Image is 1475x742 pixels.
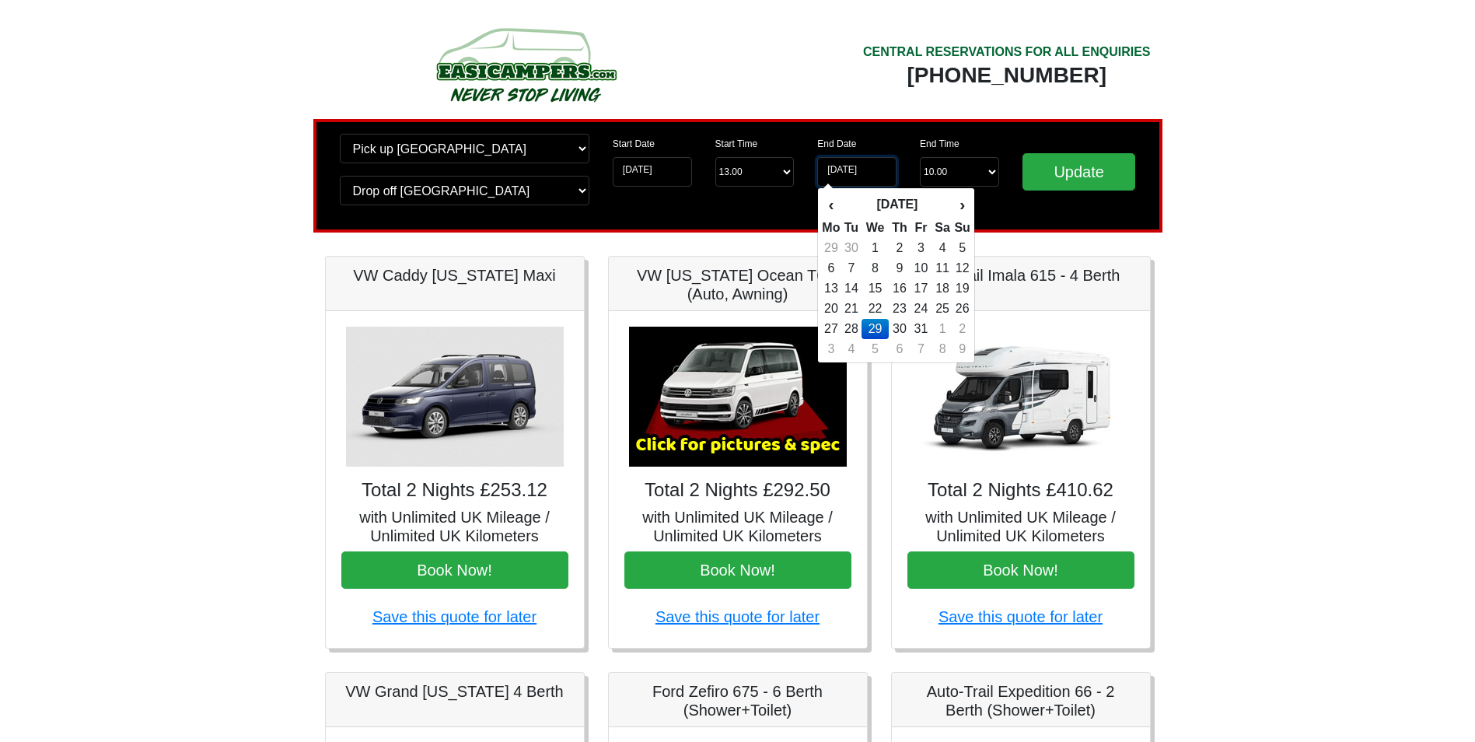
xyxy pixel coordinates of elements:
td: 6 [821,258,841,278]
td: 10 [911,258,931,278]
label: Start Date [613,137,655,151]
td: 14 [841,278,862,299]
td: 20 [821,299,841,319]
td: 8 [931,339,954,359]
a: Save this quote for later [655,608,820,625]
button: Book Now! [341,551,568,589]
td: 26 [953,299,970,319]
h4: Total 2 Nights £253.12 [341,479,568,502]
td: 9 [953,339,970,359]
label: End Time [920,137,959,151]
td: 5 [953,238,970,258]
td: 24 [911,299,931,319]
td: 2 [889,238,911,258]
h5: with Unlimited UK Mileage / Unlimited UK Kilometers [341,508,568,545]
td: 31 [911,319,931,339]
td: 18 [931,278,954,299]
td: 16 [889,278,911,299]
label: End Date [817,137,856,151]
th: › [953,191,970,218]
td: 3 [911,238,931,258]
h4: Total 2 Nights £292.50 [624,479,851,502]
td: 2 [953,319,970,339]
th: Tu [841,218,862,238]
h5: VW Grand [US_STATE] 4 Berth [341,682,568,701]
img: Auto-trail Imala 615 - 4 Berth [912,327,1130,467]
td: 28 [841,319,862,339]
td: 1 [931,319,954,339]
td: 25 [931,299,954,319]
div: [PHONE_NUMBER] [863,61,1151,89]
td: 23 [889,299,911,319]
h5: Auto-trail Imala 615 - 4 Berth [907,266,1134,285]
img: VW Caddy California Maxi [346,327,564,467]
input: Return Date [817,157,897,187]
button: Book Now! [907,551,1134,589]
h5: with Unlimited UK Mileage / Unlimited UK Kilometers [907,508,1134,545]
td: 6 [889,339,911,359]
td: 1 [862,238,888,258]
td: 4 [841,339,862,359]
td: 30 [889,319,911,339]
a: Save this quote for later [938,608,1103,625]
input: Start Date [613,157,692,187]
td: 7 [841,258,862,278]
td: 21 [841,299,862,319]
th: Su [953,218,970,238]
td: 11 [931,258,954,278]
h5: VW [US_STATE] Ocean T6.1 (Auto, Awning) [624,266,851,303]
h5: with Unlimited UK Mileage / Unlimited UK Kilometers [624,508,851,545]
label: Start Time [715,137,758,151]
th: ‹ [821,191,841,218]
td: 19 [953,278,970,299]
td: 5 [862,339,888,359]
td: 8 [862,258,888,278]
th: Fr [911,218,931,238]
button: Book Now! [624,551,851,589]
input: Update [1022,153,1136,191]
img: VW California Ocean T6.1 (Auto, Awning) [629,327,847,467]
th: Th [889,218,911,238]
td: 29 [821,238,841,258]
h5: Ford Zefiro 675 - 6 Berth (Shower+Toilet) [624,682,851,719]
td: 15 [862,278,888,299]
h5: VW Caddy [US_STATE] Maxi [341,266,568,285]
th: Mo [821,218,841,238]
td: 13 [821,278,841,299]
td: 17 [911,278,931,299]
a: Save this quote for later [372,608,537,625]
h5: Auto-Trail Expedition 66 - 2 Berth (Shower+Toilet) [907,682,1134,719]
td: 12 [953,258,970,278]
td: 30 [841,238,862,258]
img: campers-checkout-logo.png [378,22,673,107]
h4: Total 2 Nights £410.62 [907,479,1134,502]
td: 29 [862,319,888,339]
td: 27 [821,319,841,339]
th: Sa [931,218,954,238]
th: [DATE] [841,191,953,218]
td: 7 [911,339,931,359]
div: CENTRAL RESERVATIONS FOR ALL ENQUIRIES [863,43,1151,61]
th: We [862,218,888,238]
td: 22 [862,299,888,319]
td: 3 [821,339,841,359]
td: 4 [931,238,954,258]
td: 9 [889,258,911,278]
